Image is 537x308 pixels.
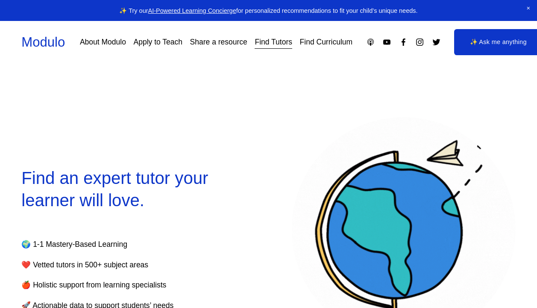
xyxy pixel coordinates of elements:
[21,278,224,292] p: 🍎 Holistic support from learning specialists
[21,238,224,252] p: 🌍 1-1 Mastery-Based Learning
[21,258,224,272] p: ❤️ Vetted tutors in 500+ subject areas
[432,38,441,47] a: Twitter
[399,38,408,47] a: Facebook
[21,167,245,212] h2: Find an expert tutor your learner will love.
[366,38,375,47] a: Apple Podcasts
[134,35,182,50] a: Apply to Teach
[148,7,236,14] a: AI-Powered Learning Concierge
[382,38,391,47] a: YouTube
[80,35,126,50] a: About Modulo
[415,38,424,47] a: Instagram
[255,35,292,50] a: Find Tutors
[300,35,353,50] a: Find Curriculum
[190,35,247,50] a: Share a resource
[21,35,65,50] a: Modulo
